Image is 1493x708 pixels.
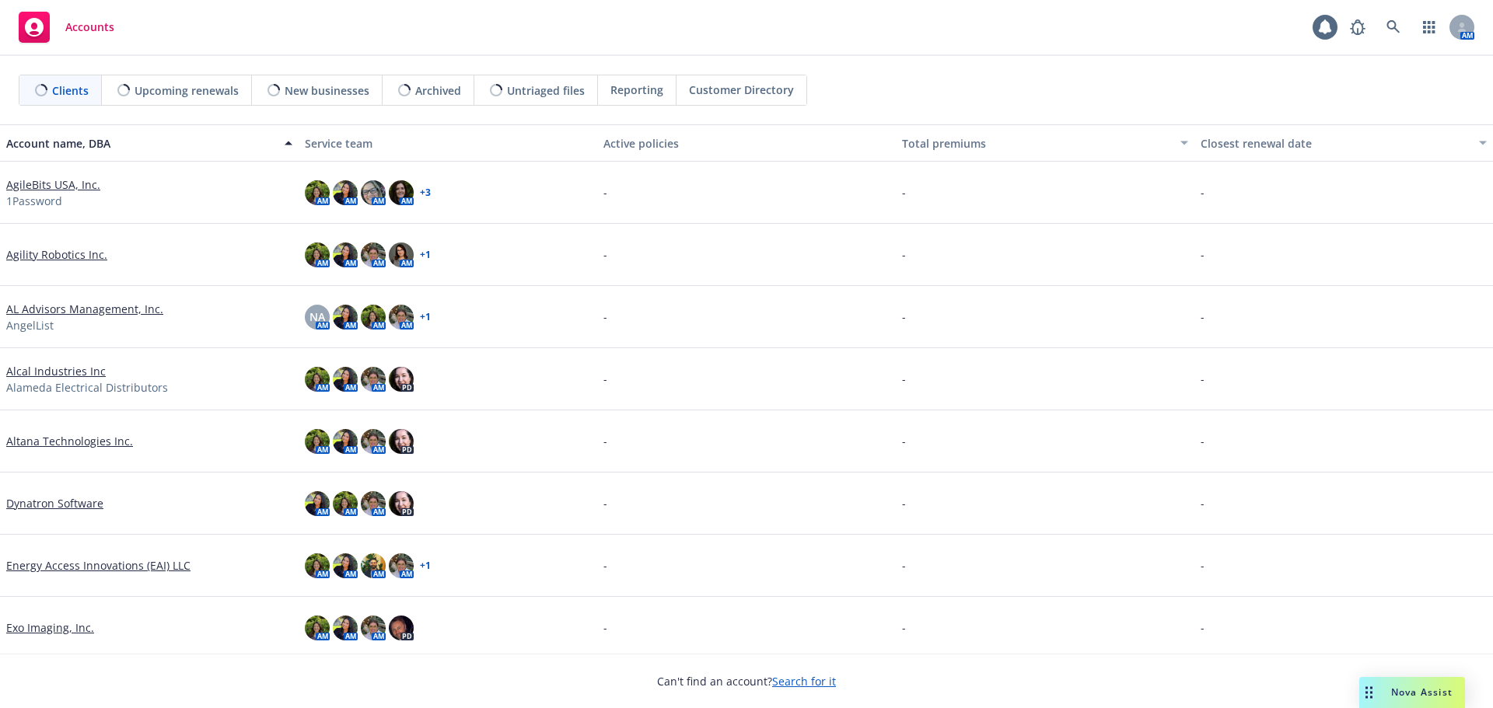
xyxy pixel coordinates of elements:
[305,180,330,205] img: photo
[1359,677,1465,708] button: Nova Assist
[333,491,358,516] img: photo
[389,491,414,516] img: photo
[333,242,358,267] img: photo
[12,5,121,49] a: Accounts
[361,180,386,205] img: photo
[6,193,62,209] span: 1Password
[603,557,607,574] span: -
[305,616,330,640] img: photo
[305,491,330,516] img: photo
[52,82,89,99] span: Clients
[1342,12,1373,43] a: Report a Bug
[305,553,330,578] img: photo
[1201,495,1205,511] span: -
[657,673,836,689] span: Can't find an account?
[333,429,358,454] img: photo
[603,184,607,201] span: -
[597,124,896,162] button: Active policies
[65,21,114,33] span: Accounts
[305,367,330,392] img: photo
[420,312,431,322] a: + 1
[309,309,325,325] span: NA
[361,491,386,516] img: photo
[902,184,906,201] span: -
[6,363,106,379] a: Alcal Industries Inc
[389,553,414,578] img: photo
[1201,557,1205,574] span: -
[389,367,414,392] img: photo
[1201,309,1205,325] span: -
[361,553,386,578] img: photo
[389,305,414,330] img: photo
[6,246,107,263] a: Agility Robotics Inc.
[6,301,163,317] a: AL Advisors Management, Inc.
[896,124,1194,162] button: Total premiums
[603,309,607,325] span: -
[902,309,906,325] span: -
[1201,619,1205,636] span: -
[1201,371,1205,387] span: -
[603,246,607,263] span: -
[305,429,330,454] img: photo
[420,188,431,197] a: + 3
[603,495,607,511] span: -
[6,557,191,574] a: Energy Access Innovations (EAI) LLC
[610,82,663,98] span: Reporting
[6,379,168,396] span: Alameda Electrical Distributors
[603,371,607,387] span: -
[333,553,358,578] img: photo
[1201,433,1205,449] span: -
[1201,135,1470,152] div: Closest renewal date
[389,242,414,267] img: photo
[6,317,54,333] span: AngelList
[333,367,358,392] img: photo
[902,433,906,449] span: -
[361,429,386,454] img: photo
[305,242,330,267] img: photo
[902,246,906,263] span: -
[902,371,906,387] span: -
[1194,124,1493,162] button: Closest renewal date
[420,561,431,570] a: + 1
[603,619,607,636] span: -
[361,367,386,392] img: photo
[305,135,591,152] div: Service team
[361,305,386,330] img: photo
[902,619,906,636] span: -
[507,82,585,99] span: Untriaged files
[333,616,358,640] img: photo
[333,180,358,205] img: photo
[1378,12,1409,43] a: Search
[389,616,414,640] img: photo
[389,180,414,205] img: photo
[361,616,386,640] img: photo
[135,82,239,99] span: Upcoming renewals
[285,82,369,99] span: New businesses
[603,135,890,152] div: Active policies
[6,433,133,449] a: Altana Technologies Inc.
[361,242,386,267] img: photo
[6,135,275,152] div: Account name, DBA
[6,619,94,636] a: Exo Imaging, Inc.
[902,557,906,574] span: -
[689,82,794,98] span: Customer Directory
[389,429,414,454] img: photo
[415,82,461,99] span: Archived
[772,674,836,689] a: Search for it
[6,176,100,193] a: AgileBits USA, Inc.
[603,433,607,449] span: -
[6,495,103,511] a: Dynatron Software
[902,135,1171,152] div: Total premiums
[333,305,358,330] img: photo
[420,250,431,260] a: + 1
[1201,184,1205,201] span: -
[1359,677,1379,708] div: Drag to move
[902,495,906,511] span: -
[1414,12,1445,43] a: Switch app
[1391,685,1453,699] span: Nova Assist
[299,124,597,162] button: Service team
[1201,246,1205,263] span: -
